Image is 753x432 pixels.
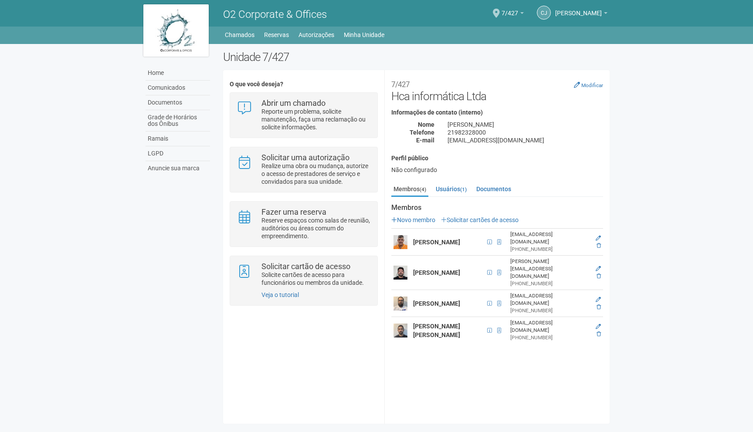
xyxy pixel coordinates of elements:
[298,29,334,41] a: Autorizações
[597,273,601,279] a: Excluir membro
[237,99,370,131] a: Abrir um chamado Reporte um problema, solicite manutenção, faça uma reclamação ou solicite inform...
[510,258,589,280] div: [PERSON_NAME][EMAIL_ADDRESS][DOMAIN_NAME]
[441,216,519,223] a: Solicitar cartões de acesso
[413,323,460,338] strong: [PERSON_NAME] [PERSON_NAME]
[502,11,524,18] a: 7/427
[261,291,299,298] a: Veja o tutorial
[413,239,460,246] strong: [PERSON_NAME]
[261,207,326,216] strong: Fazer uma reserva
[441,121,610,128] div: [PERSON_NAME]
[418,121,434,128] strong: Nome
[574,81,603,88] a: Modificar
[344,29,384,41] a: Minha Unidade
[261,262,350,271] strong: Solicitar cartão de acesso
[474,182,513,196] a: Documentos
[555,1,602,17] span: CESAR JAHARA DE ALBUQUERQUE
[261,162,371,186] p: Realize uma obra ou mudança, autorize o acesso de prestadores de serviço e convidados para sua un...
[510,246,589,253] div: [PHONE_NUMBER]
[237,154,370,186] a: Solicitar uma autorização Realize uma obra ou mudança, autorize o acesso de prestadores de serviç...
[502,1,518,17] span: 7/427
[391,80,410,89] small: 7/427
[261,108,371,131] p: Reporte um problema, solicite manutenção, faça uma reclamação ou solicite informações.
[261,153,349,162] strong: Solicitar uma autorização
[146,66,210,81] a: Home
[391,182,428,197] a: Membros(4)
[237,263,370,287] a: Solicitar cartão de acesso Solicite cartões de acesso para funcionários ou membros da unidade.
[261,271,371,287] p: Solicite cartões de acesso para funcionários ou membros da unidade.
[596,235,601,241] a: Editar membro
[261,98,326,108] strong: Abrir um chamado
[413,269,460,276] strong: [PERSON_NAME]
[510,307,589,314] div: [PHONE_NUMBER]
[146,95,210,110] a: Documentos
[393,324,407,337] img: user.png
[460,186,467,192] small: (1)
[416,137,434,144] strong: E-mail
[223,51,610,64] h2: Unidade 7/427
[146,132,210,146] a: Ramais
[223,8,327,20] span: O2 Corporate & Offices
[393,297,407,310] img: user.png
[237,208,370,240] a: Fazer uma reserva Reserve espaços como salas de reunião, auditórios ou áreas comum do empreendime...
[510,231,589,246] div: [EMAIL_ADDRESS][DOMAIN_NAME]
[510,319,589,334] div: [EMAIL_ADDRESS][DOMAIN_NAME]
[441,128,610,136] div: 21982328000
[391,109,603,116] h4: Informações de contato (interno)
[146,161,210,175] a: Anuncie sua marca
[420,186,426,192] small: (4)
[391,204,603,212] strong: Membros
[146,81,210,95] a: Comunicados
[537,6,551,20] a: CJ
[597,243,601,249] a: Excluir membro
[391,166,603,174] div: Não configurado
[261,216,371,240] p: Reserve espaços como salas de reunião, auditórios ou áreas comum do empreendimento.
[581,82,603,88] small: Modificar
[413,300,460,307] strong: [PERSON_NAME]
[596,324,601,330] a: Editar membro
[391,216,435,223] a: Novo membro
[225,29,254,41] a: Chamados
[510,280,589,287] div: [PHONE_NUMBER]
[510,334,589,341] div: [PHONE_NUMBER]
[434,182,469,196] a: Usuários(1)
[597,331,601,337] a: Excluir membro
[146,110,210,132] a: Grade de Horários dos Ônibus
[264,29,289,41] a: Reservas
[597,304,601,310] a: Excluir membro
[555,11,607,18] a: [PERSON_NAME]
[596,297,601,303] a: Editar membro
[510,292,589,307] div: [EMAIL_ADDRESS][DOMAIN_NAME]
[143,4,209,57] img: logo.jpg
[391,77,603,103] h2: Hca informática Ltda
[393,235,407,249] img: user.png
[230,81,377,88] h4: O que você deseja?
[391,155,603,162] h4: Perfil público
[441,136,610,144] div: [EMAIL_ADDRESS][DOMAIN_NAME]
[596,266,601,272] a: Editar membro
[410,129,434,136] strong: Telefone
[393,266,407,280] img: user.png
[146,146,210,161] a: LGPD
